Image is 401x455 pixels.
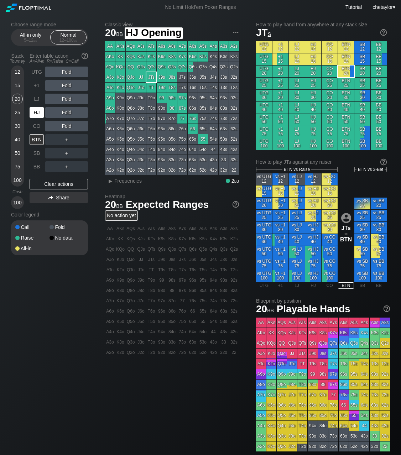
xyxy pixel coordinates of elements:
div: JJ [136,72,146,82]
div: 74s [208,114,218,124]
div: J6s [188,72,198,82]
div: 25 [12,107,23,118]
div: A5o [105,134,115,144]
div: 5 – 12 [16,38,46,43]
div: SB 40 [354,102,370,114]
div: 72s [229,114,239,124]
div: 93s [219,93,229,103]
div: 73s [219,114,229,124]
div: Q6s [188,62,198,72]
div: BB 50 [371,114,387,126]
div: 12 – 100 [53,38,83,43]
div: ▾ [371,3,396,11]
div: BTN 15 [338,53,354,65]
div: CO 25 [322,78,338,89]
div: J4o [136,145,146,155]
div: A9s [157,41,167,51]
div: A4o [105,145,115,155]
div: K9o [115,93,125,103]
div: HJ 25 [305,78,321,89]
div: K3s [219,52,229,62]
div: A7o [105,114,115,124]
div: Q7s [177,62,187,72]
div: A9o [105,93,115,103]
div: J8s [167,72,177,82]
div: 92o [157,165,167,175]
div: Q9s [157,62,167,72]
div: 77 [177,114,187,124]
img: icon-avatar.b40e07d9.svg [341,213,351,223]
div: SB 20 [354,66,370,77]
div: LJ 15 [289,53,305,65]
div: Fold [50,225,84,230]
div: 65s [198,124,208,134]
div: UTG 50 [256,114,272,126]
div: Q8s [167,62,177,72]
div: KJo [115,72,125,82]
div: CO 40 [322,102,338,114]
div: CO [30,121,44,131]
div: Fold [45,67,88,77]
div: 33 [219,155,229,165]
div: 53o [198,155,208,165]
div: 93o [157,155,167,165]
div: Q5s [198,62,208,72]
div: Stack [8,50,27,67]
div: A8o [105,103,115,113]
div: BB 30 [371,90,387,101]
div: Normal [52,31,85,44]
div: Call [15,225,50,230]
div: KTo [115,83,125,93]
div: 85o [167,134,177,144]
div: BB 15 [371,53,387,65]
div: Fold [45,107,88,118]
div: 43s [219,145,229,155]
div: K5o [115,134,125,144]
div: AA [105,41,115,51]
div: 88 [167,103,177,113]
img: Floptimal logo [6,4,51,12]
div: HJ 15 [305,53,321,65]
div: K4s [208,52,218,62]
div: AJs [136,41,146,51]
div: BB 100 [371,138,387,150]
div: AQs [126,41,136,51]
div: +1 75 [272,126,288,138]
div: T4s [208,83,218,93]
div: +1 [30,80,44,91]
h2: Choose range mode [11,22,88,27]
div: UTG 30 [256,90,272,101]
div: Q3o [126,155,136,165]
div: 53s [219,134,229,144]
div: Raise [15,235,50,240]
div: T3s [219,83,229,93]
div: CO 75 [322,126,338,138]
div: AQo [105,62,115,72]
div: ＋ [45,148,88,158]
div: CO 50 [322,114,338,126]
div: CO 15 [322,53,338,65]
div: K8o [115,103,125,113]
div: All-in only [14,31,47,44]
div: 55 [198,134,208,144]
div: 84s [208,103,218,113]
div: K6o [115,124,125,134]
div: 94s [208,93,218,103]
img: help.32db89a4.svg [380,28,387,36]
div: +1 20 [272,66,288,77]
div: K2s [229,52,239,62]
div: Q8o [126,103,136,113]
div: SB [30,148,44,158]
div: KTs [146,52,156,62]
div: JTs [146,72,156,82]
div: ＋ [45,161,88,172]
div: T9s [157,83,167,93]
div: 40 [12,134,23,145]
div: QTo [126,83,136,93]
div: 43o [208,155,218,165]
div: BB 20 [371,66,387,77]
div: J6o [136,124,146,134]
div: 30 [12,121,23,131]
div: J2s [229,72,239,82]
div: Fold [45,121,88,131]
